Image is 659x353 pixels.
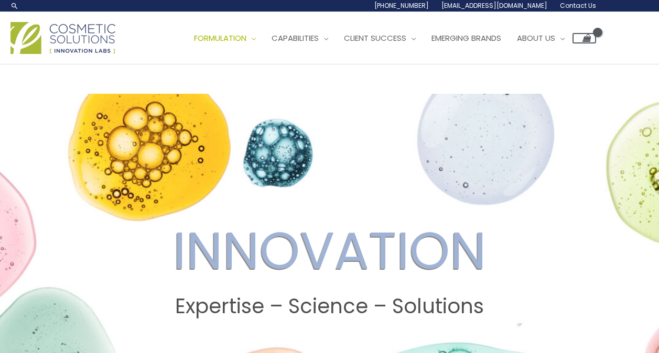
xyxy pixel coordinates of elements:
[344,32,406,43] span: Client Success
[441,1,547,10] span: [EMAIL_ADDRESS][DOMAIN_NAME]
[194,32,246,43] span: Formulation
[10,22,115,54] img: Cosmetic Solutions Logo
[10,220,649,282] h2: INNOVATION
[10,2,19,10] a: Search icon link
[424,23,509,54] a: Emerging Brands
[272,32,319,43] span: Capabilities
[517,32,555,43] span: About Us
[264,23,336,54] a: Capabilities
[431,32,501,43] span: Emerging Brands
[178,23,596,54] nav: Site Navigation
[10,294,649,318] h2: Expertise – Science – Solutions
[374,1,429,10] span: [PHONE_NUMBER]
[186,23,264,54] a: Formulation
[560,1,596,10] span: Contact Us
[572,33,596,43] a: View Shopping Cart, empty
[336,23,424,54] a: Client Success
[509,23,572,54] a: About Us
